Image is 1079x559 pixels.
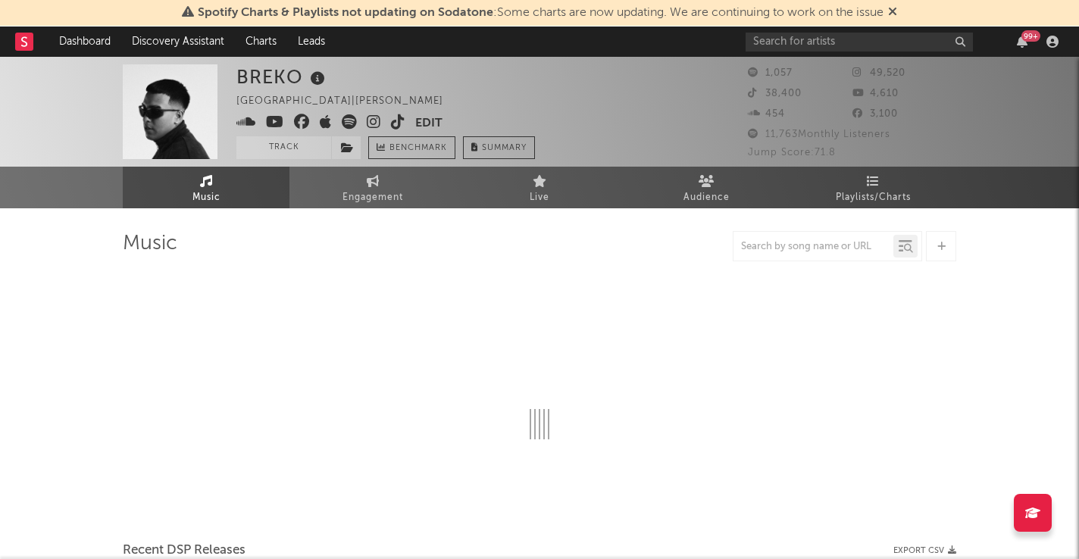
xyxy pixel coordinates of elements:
[198,7,884,19] span: : Some charts are now updating. We are continuing to work on the issue
[236,64,329,89] div: BREKO
[1017,36,1027,48] button: 99+
[836,189,911,207] span: Playlists/Charts
[733,241,893,253] input: Search by song name or URL
[123,167,289,208] a: Music
[683,189,730,207] span: Audience
[748,89,802,98] span: 38,400
[623,167,790,208] a: Audience
[236,92,461,111] div: [GEOGRAPHIC_DATA] | [PERSON_NAME]
[287,27,336,57] a: Leads
[746,33,973,52] input: Search for artists
[415,114,443,133] button: Edit
[236,136,331,159] button: Track
[852,89,899,98] span: 4,610
[463,136,535,159] button: Summary
[852,68,905,78] span: 49,520
[888,7,897,19] span: Dismiss
[121,27,235,57] a: Discovery Assistant
[893,546,956,555] button: Export CSV
[748,130,890,139] span: 11,763 Monthly Listeners
[192,189,220,207] span: Music
[482,144,527,152] span: Summary
[48,27,121,57] a: Dashboard
[342,189,403,207] span: Engagement
[748,109,785,119] span: 454
[748,68,793,78] span: 1,057
[198,7,493,19] span: Spotify Charts & Playlists not updating on Sodatone
[289,167,456,208] a: Engagement
[748,148,836,158] span: Jump Score: 71.8
[456,167,623,208] a: Live
[368,136,455,159] a: Benchmark
[852,109,898,119] span: 3,100
[235,27,287,57] a: Charts
[1021,30,1040,42] div: 99 +
[389,139,447,158] span: Benchmark
[790,167,956,208] a: Playlists/Charts
[530,189,549,207] span: Live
